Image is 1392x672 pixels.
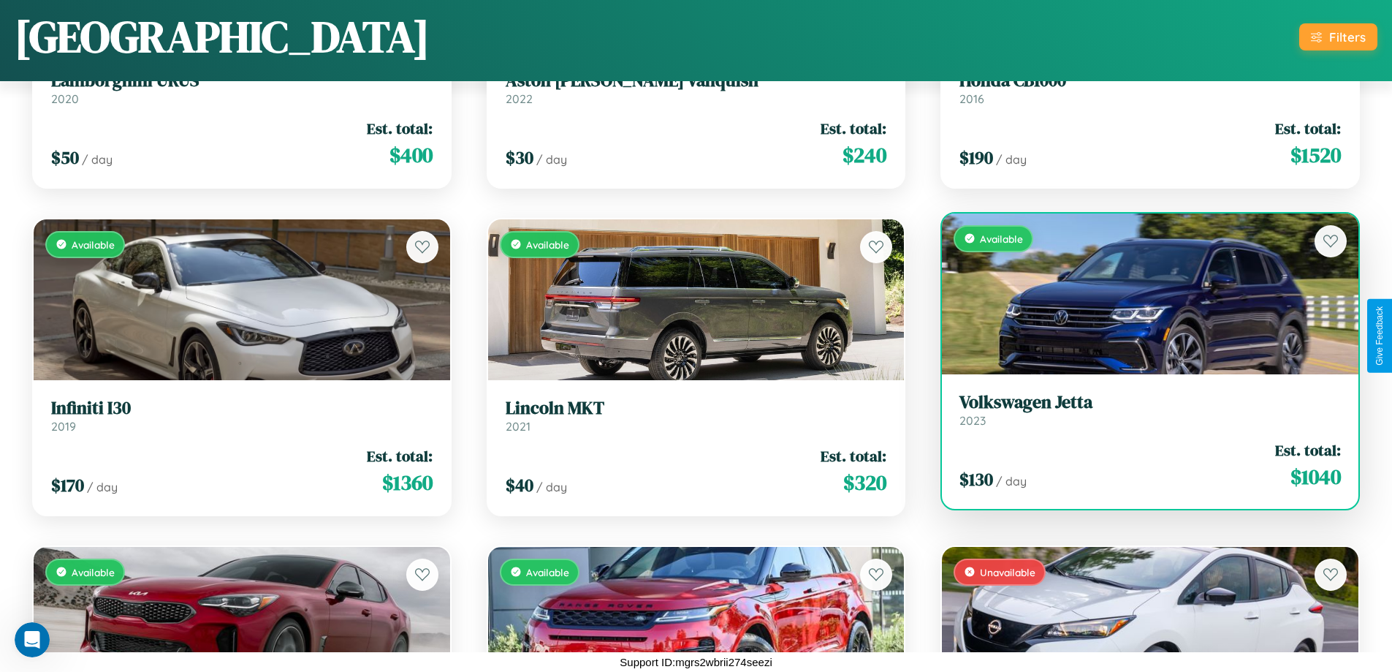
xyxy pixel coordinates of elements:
span: $ 30 [506,146,533,170]
div: Give Feedback [1374,306,1385,366]
span: / day [536,152,567,167]
span: $ 50 [51,146,79,170]
span: $ 170 [51,473,84,497]
span: 2023 [959,413,986,428]
iframe: Intercom live chat [15,622,50,657]
span: 2020 [51,91,79,106]
span: Est. total: [1275,118,1341,139]
span: / day [996,152,1027,167]
span: $ 400 [389,140,433,170]
a: Volkswagen Jetta2023 [959,392,1341,428]
span: $ 320 [843,468,886,497]
span: $ 1520 [1290,140,1341,170]
a: Aston [PERSON_NAME] Vanquish2022 [506,70,887,106]
span: $ 1360 [382,468,433,497]
span: 2021 [506,419,530,434]
span: / day [82,152,113,167]
span: Available [526,238,569,251]
span: $ 190 [959,146,993,170]
h3: Lamborghini URUS [51,70,433,91]
button: Filters [1299,23,1377,50]
a: Honda CB10002016 [959,70,1341,106]
span: Available [526,566,569,578]
span: 2022 [506,91,533,106]
h3: Honda CB1000 [959,70,1341,91]
div: Filters [1329,29,1366,45]
span: Est. total: [367,118,433,139]
span: 2016 [959,91,984,106]
span: $ 240 [843,140,886,170]
span: Available [72,238,115,251]
h3: Lincoln MKT [506,398,887,419]
h3: Volkswagen Jetta [959,392,1341,413]
h3: Infiniti I30 [51,398,433,419]
span: Est. total: [821,445,886,467]
span: Est. total: [1275,439,1341,461]
span: Est. total: [821,118,886,139]
span: 2019 [51,419,76,434]
a: Lincoln MKT2021 [506,398,887,434]
p: Support ID: mgrs2wbrii274seezi [620,652,772,672]
span: $ 1040 [1290,462,1341,491]
span: Available [72,566,115,578]
a: Lamborghini URUS2020 [51,70,433,106]
span: Est. total: [367,445,433,467]
span: / day [996,474,1027,488]
span: Available [980,233,1023,245]
h1: [GEOGRAPHIC_DATA] [15,7,430,67]
span: $ 40 [506,473,533,497]
a: Infiniti I302019 [51,398,433,434]
span: $ 130 [959,467,993,491]
span: / day [87,480,118,494]
h3: Aston [PERSON_NAME] Vanquish [506,70,887,91]
span: Unavailable [980,566,1035,578]
span: / day [536,480,567,494]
